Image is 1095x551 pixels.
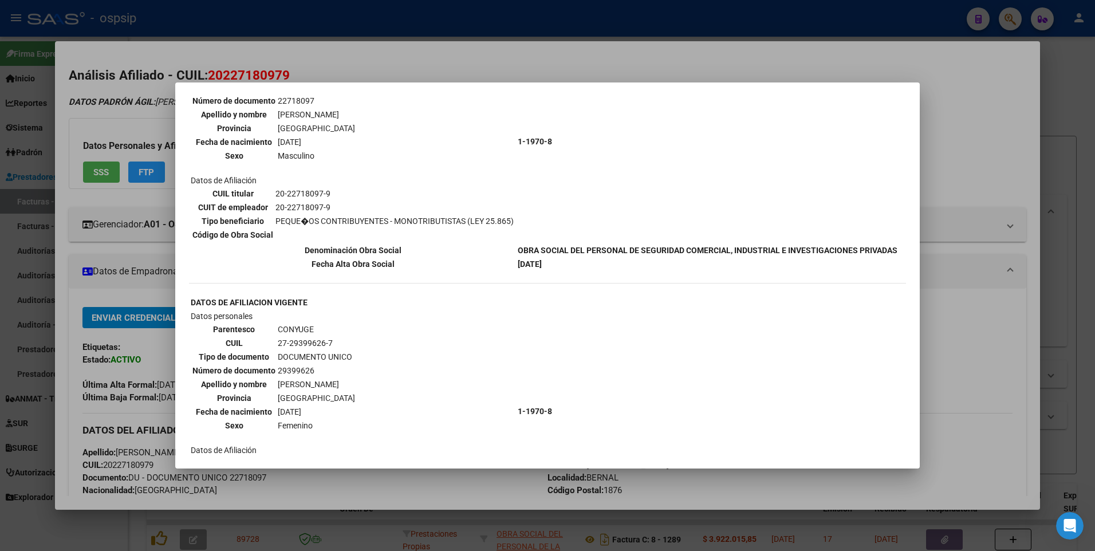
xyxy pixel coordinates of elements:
iframe: Intercom live chat [1056,512,1084,540]
th: Parentesco [192,323,276,336]
th: Código de Obra Social [192,229,274,241]
td: Datos personales Datos de Afiliación [190,40,516,243]
b: 1-1970-8 [518,137,552,146]
th: Tipo beneficiario [192,215,274,227]
td: 20-22718097-9 [275,201,514,214]
td: Datos personales Datos de Afiliación [190,310,516,513]
td: 20-22718097-9 [275,187,514,200]
th: Apellido y nombre [192,108,276,121]
td: [PERSON_NAME] [277,378,356,391]
td: [PERSON_NAME] [277,108,356,121]
td: Femenino [277,419,356,432]
th: CUIL [192,337,276,349]
th: Denominación Obra Social [190,244,516,257]
th: Apellido y nombre [192,378,276,391]
th: Provincia [192,122,276,135]
td: PEQUE�OS CONTRIBUYENTES - MONOTRIBUTISTAS (LEY 25.865) [275,215,514,227]
td: 29399626 [277,364,356,377]
td: [GEOGRAPHIC_DATA] [277,392,356,404]
td: 27-29399626-7 [277,337,356,349]
b: 1-1970-8 [518,407,552,416]
th: Sexo [192,149,276,162]
th: Fecha Alta Obra Social [190,258,516,270]
th: Sexo [192,419,276,432]
td: [GEOGRAPHIC_DATA] [277,122,356,135]
th: Fecha de nacimiento [192,406,276,418]
b: [DATE] [518,259,542,269]
th: Número de documento [192,95,276,107]
th: Fecha de nacimiento [192,136,276,148]
td: DOCUMENTO UNICO [277,351,356,363]
td: CONYUGE [277,323,356,336]
th: Tipo de documento [192,351,276,363]
b: OBRA SOCIAL DEL PERSONAL DE SEGURIDAD COMERCIAL, INDUSTRIAL E INVESTIGACIONES PRIVADAS [518,246,897,255]
th: Número de documento [192,364,276,377]
th: CUIL titular [192,187,274,200]
td: Masculino [277,149,356,162]
td: 22718097 [277,95,356,107]
th: Provincia [192,392,276,404]
td: [DATE] [277,406,356,418]
td: [DATE] [277,136,356,148]
th: CUIT de empleador [192,201,274,214]
b: DATOS DE AFILIACION VIGENTE [191,298,308,307]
